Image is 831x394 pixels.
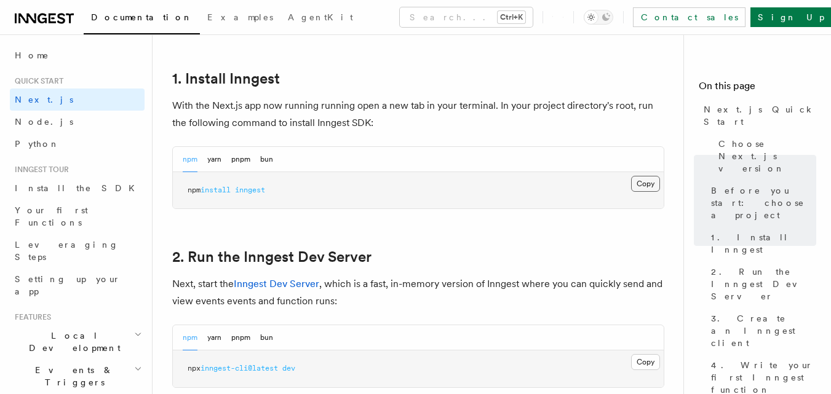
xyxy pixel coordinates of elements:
a: Contact sales [633,7,746,27]
span: Local Development [10,329,134,354]
a: 3. Create an Inngest client [706,307,816,354]
span: Your first Functions [15,205,88,227]
kbd: Ctrl+K [498,11,525,23]
span: 3. Create an Inngest client [711,312,816,349]
a: 2. Run the Inngest Dev Server [706,261,816,307]
span: npm [188,186,201,194]
span: Inngest tour [10,165,69,175]
span: Choose Next.js version [718,138,816,175]
a: Choose Next.js version [714,133,816,179]
span: dev [282,364,295,372]
a: Setting up your app [10,268,145,302]
h4: On this page [699,79,816,98]
button: bun [260,325,273,350]
a: Python [10,133,145,155]
button: yarn [207,325,221,350]
a: Node.js [10,111,145,133]
span: Setting up your app [15,274,121,296]
p: With the Next.js app now running running open a new tab in your terminal. In your project directo... [172,97,664,132]
span: Quick start [10,76,63,86]
button: Copy [631,176,660,192]
button: Local Development [10,325,145,359]
span: Leveraging Steps [15,240,119,262]
a: Examples [200,4,280,33]
a: 1. Install Inngest [706,226,816,261]
button: Events & Triggers [10,359,145,393]
span: Next.js [15,95,73,104]
button: yarn [207,147,221,172]
span: Python [15,139,60,149]
span: Examples [207,12,273,22]
span: inngest-cli@latest [201,364,278,372]
span: Before you start: choose a project [711,184,816,221]
a: Before you start: choose a project [706,179,816,226]
span: Home [15,49,49,61]
button: pnpm [231,147,250,172]
span: Documentation [91,12,193,22]
button: pnpm [231,325,250,350]
button: Search...Ctrl+K [400,7,533,27]
a: 2. Run the Inngest Dev Server [172,248,372,266]
span: 2. Run the Inngest Dev Server [711,266,816,302]
span: npx [188,364,201,372]
button: bun [260,147,273,172]
button: Toggle dark mode [584,10,613,25]
span: Events & Triggers [10,364,134,388]
button: npm [183,325,197,350]
a: Next.js Quick Start [699,98,816,133]
a: AgentKit [280,4,360,33]
button: npm [183,147,197,172]
span: 1. Install Inngest [711,231,816,256]
a: Documentation [84,4,200,34]
a: 1. Install Inngest [172,70,280,87]
a: Next.js [10,89,145,111]
a: Leveraging Steps [10,234,145,268]
a: Your first Functions [10,199,145,234]
span: AgentKit [288,12,353,22]
p: Next, start the , which is a fast, in-memory version of Inngest where you can quickly send and vi... [172,275,664,310]
a: Inngest Dev Server [234,278,319,290]
button: Copy [631,354,660,370]
span: install [201,186,231,194]
span: Install the SDK [15,183,142,193]
a: Install the SDK [10,177,145,199]
span: inngest [235,186,265,194]
a: Home [10,44,145,66]
span: Features [10,312,51,322]
span: Next.js Quick Start [704,103,816,128]
span: Node.js [15,117,73,127]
